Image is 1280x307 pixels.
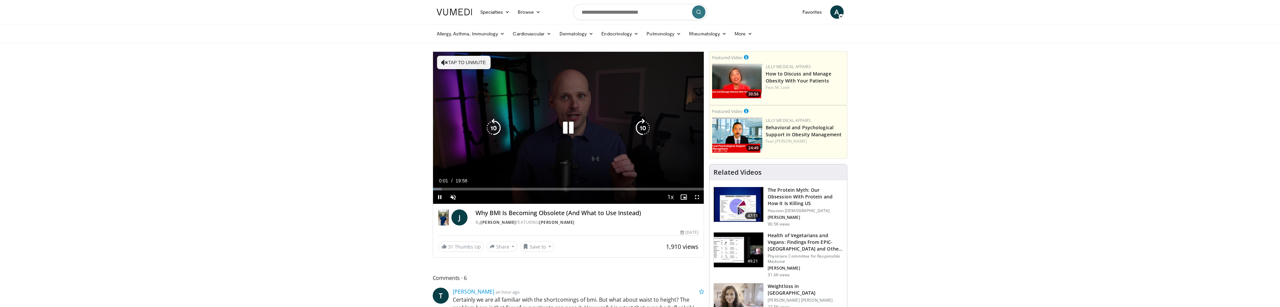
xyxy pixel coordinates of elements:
[714,187,763,222] img: b7b8b05e-5021-418b-a89a-60a270e7cf82.150x105_q85_crop-smart_upscale.jpg
[712,64,762,99] img: c98a6a29-1ea0-4bd5-8cf5-4d1e188984a7.png.150x105_q85_crop-smart_upscale.png
[768,266,843,271] p: [PERSON_NAME]
[712,54,743,60] small: Featured Video
[712,64,762,99] a: 30:56
[496,289,520,295] small: an hour ago
[685,27,731,40] a: Rheumatology
[768,187,843,207] h3: The Protein Myth: Our Obsession With Protein and How It Is Killing US
[766,70,831,84] a: How to Discuss and Manage Obesity With Your Patients
[745,212,761,219] span: 47:11
[456,178,467,183] span: 19:58
[643,27,685,40] a: Pulmonology
[766,64,811,69] a: Lilly Medical Affairs
[766,138,844,144] div: Feat.
[768,208,843,213] p: Houston [DEMOGRAPHIC_DATA]
[766,124,842,138] a: Behavioral and Psychological Support in Obesity Management
[775,138,807,144] a: [PERSON_NAME]
[439,178,448,183] span: 0:01
[745,258,761,265] span: 49:21
[476,5,514,19] a: Specialties
[520,241,554,252] button: Save to
[713,187,843,227] a: 47:11 The Protein Myth: Our Obsession With Protein and How It Is Killing US Houston [DEMOGRAPHIC_...
[768,272,790,278] p: 31.6K views
[433,190,446,204] button: Pause
[481,219,516,225] a: [PERSON_NAME]
[680,229,698,236] div: [DATE]
[766,85,844,91] div: Feat.
[768,215,843,220] p: [PERSON_NAME]
[690,190,704,204] button: Fullscreen
[556,27,598,40] a: Dermatology
[775,85,790,90] a: M. Look
[451,209,467,225] a: J
[768,283,843,296] h3: Weightloss in [GEOGRAPHIC_DATA]
[768,298,843,303] p: [PERSON_NAME] [PERSON_NAME]
[677,190,690,204] button: Enable picture-in-picture mode
[437,9,472,15] img: VuMedi Logo
[509,27,555,40] a: Cardiovascular
[433,288,449,304] a: T
[666,243,698,251] span: 1,910 views
[746,91,761,97] span: 30:56
[798,5,826,19] a: Favorites
[766,118,811,123] a: Lilly Medical Affairs
[433,274,704,282] span: Comments 6
[768,232,843,252] h3: Health of Vegetarians and Vegans: Findings From EPIC-[GEOGRAPHIC_DATA] and Othe…
[451,178,453,183] span: /
[768,254,843,264] p: Physicians Committee for Responsible Medicine
[438,209,449,225] img: Dr. Jordan Rennicke
[713,168,762,176] h4: Related Videos
[573,4,707,20] input: Search topics, interventions
[597,27,643,40] a: Endocrinology
[437,56,491,69] button: Tap to unmute
[712,118,762,153] a: 24:49
[433,52,704,204] video-js: Video Player
[664,190,677,204] button: Playback Rate
[476,209,698,217] h4: Why BMI Is Becoming Obsolete (And What to Use Instead)
[768,221,790,227] p: 90.5K views
[433,27,509,40] a: Allergy, Asthma, Immunology
[448,244,453,250] span: 31
[539,219,575,225] a: [PERSON_NAME]
[446,190,460,204] button: Unmute
[714,233,763,267] img: 606f2b51-b844-428b-aa21-8c0c72d5a896.150x105_q85_crop-smart_upscale.jpg
[713,232,843,278] a: 49:21 Health of Vegetarians and Vegans: Findings From EPIC-[GEOGRAPHIC_DATA] and Othe… Physicians...
[433,188,704,190] div: Progress Bar
[453,288,494,295] a: [PERSON_NAME]
[712,108,743,114] small: Featured Video
[476,219,698,225] div: By FEATURING
[487,241,518,252] button: Share
[746,145,761,151] span: 24:49
[731,27,756,40] a: More
[514,5,544,19] a: Browse
[712,118,762,153] img: ba3304f6-7838-4e41-9c0f-2e31ebde6754.png.150x105_q85_crop-smart_upscale.png
[438,242,484,252] a: 31 Thumbs Up
[830,5,844,19] a: A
